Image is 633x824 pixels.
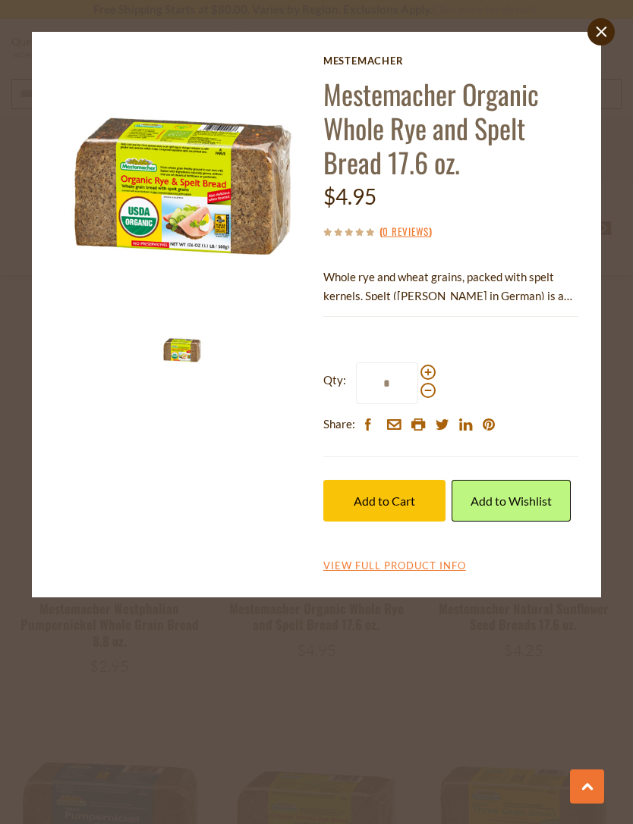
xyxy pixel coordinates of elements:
[354,493,415,508] span: Add to Cart
[323,268,579,305] p: Whole rye and wheat grains, packed with spelt kernels. Spelt ([PERSON_NAME] in German) is a highl...
[55,55,310,310] img: Mestemacher Organic Whole Rye and Spelt Bread
[160,327,204,371] img: Mestemacher Organic Whole Rye and Spelt Bread
[323,183,376,209] span: $4.95
[323,480,446,522] button: Add to Cart
[323,559,466,573] a: View Full Product Info
[452,480,571,522] a: Add to Wishlist
[379,224,432,239] span: ( )
[323,415,355,434] span: Share:
[383,224,429,240] a: 0 Reviews
[323,371,346,390] strong: Qty:
[323,74,539,182] a: Mestemacher Organic Whole Rye and Spelt Bread 17.6 oz.
[323,55,579,67] a: Mestemacher
[356,362,418,404] input: Qty:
